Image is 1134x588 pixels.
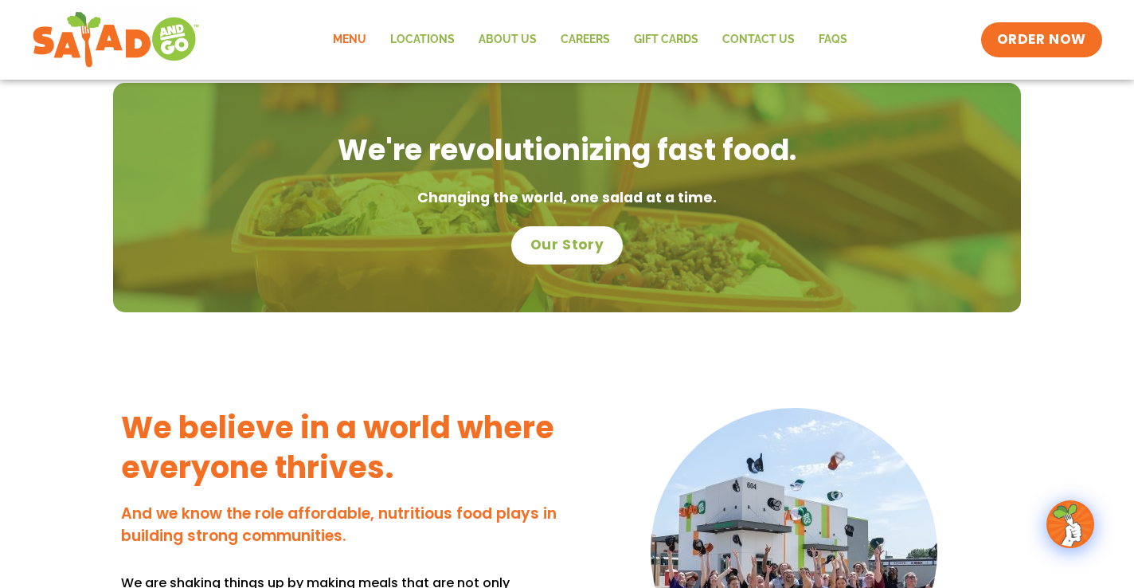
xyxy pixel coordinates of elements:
img: wpChatIcon [1048,502,1093,547]
a: ORDER NOW [981,22,1102,57]
nav: Menu [321,22,859,58]
a: About Us [467,22,549,58]
img: new-SAG-logo-768×292 [32,8,200,72]
a: Careers [549,22,622,58]
p: Changing the world, one salad at a time. [129,186,1005,210]
h2: We're revolutionizing fast food. [129,131,1005,171]
a: Our Story [511,226,623,265]
span: ORDER NOW [997,30,1086,49]
a: Locations [378,22,467,58]
a: Menu [321,22,378,58]
h3: We believe in a world where everyone thrives. [121,408,559,487]
span: Our Story [530,236,604,255]
a: FAQs [807,22,859,58]
h4: And we know the role affordable, nutritious food plays in building strong communities. [121,503,559,548]
a: Contact Us [710,22,807,58]
a: GIFT CARDS [622,22,710,58]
